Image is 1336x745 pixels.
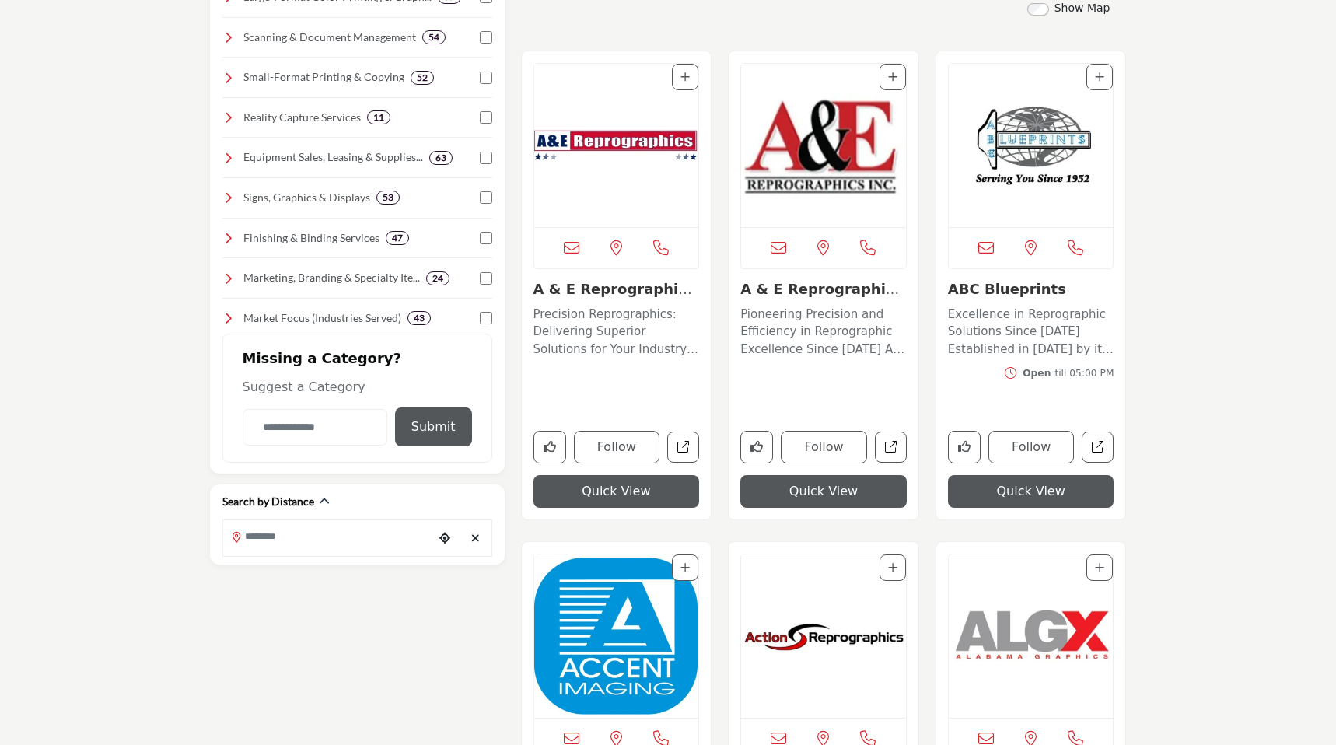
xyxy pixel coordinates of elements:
h4: Small-Format Printing & Copying: Professional printing for black and white and color document pri... [243,69,404,85]
button: Like company [533,431,566,463]
h3: A & E Reprographics - AZ [533,281,700,298]
h4: Equipment Sales, Leasing & Supplies: Equipment sales, leasing, service, and resale of plotters, s... [243,149,423,165]
img: Alabama Graphics & Engineering Supply, Inc. [949,554,1114,718]
h4: Scanning & Document Management: Digital conversion, archiving, indexing, secure storage, and stre... [243,30,416,45]
button: Like company [740,431,773,463]
a: Open Listing in new tab [534,64,699,227]
input: Select Market Focus (Industries Served) checkbox [480,312,492,324]
a: Add To List [888,561,897,574]
input: Select Marketing, Branding & Specialty Items checkbox [480,272,492,285]
a: ABC Blueprints [948,281,1066,297]
button: Follow [574,431,660,463]
input: Select Finishing & Binding Services checkbox [480,232,492,244]
a: A & E Reprographics,... [740,281,899,314]
a: Add To List [1095,71,1104,83]
h4: Reality Capture Services: Laser scanning, BIM modeling, photogrammetry, 3D scanning, and other ad... [243,110,361,125]
button: Quick View [948,475,1114,508]
b: 47 [392,233,403,243]
a: Add To List [680,561,690,574]
b: 63 [435,152,446,163]
input: Select Signs, Graphics & Displays checkbox [480,191,492,204]
div: 63 Results For Equipment Sales, Leasing & Supplies [429,151,453,165]
div: 52 Results For Small-Format Printing & Copying [411,71,434,85]
a: Open a-e-reprographics-az in new tab [667,432,699,463]
a: Open Listing in new tab [949,64,1114,227]
input: Select Small-Format Printing & Copying checkbox [480,72,492,84]
button: Opentill 05:00 PM [1005,366,1114,380]
img: Accent Imaging, Inc [534,554,699,718]
img: A & E Reprographics, Inc. VA [741,64,906,227]
div: 43 Results For Market Focus (Industries Served) [407,311,431,325]
p: Excellence in Reprographic Solutions Since [DATE] Established in [DATE] by its founder [PERSON_NA... [948,306,1114,359]
h4: Market Focus (Industries Served): Tailored solutions for industries like architecture, constructi... [243,310,401,326]
b: 53 [383,192,393,203]
b: 52 [417,72,428,83]
a: Open Listing in new tab [741,554,906,718]
span: Open [1023,368,1051,379]
p: Pioneering Precision and Efficiency in Reprographic Excellence Since [DATE] As a longstanding lea... [740,306,907,359]
input: Select Reality Capture Services checkbox [480,111,492,124]
h3: A & E Reprographics, Inc. VA [740,281,907,298]
button: Like company [948,431,981,463]
input: Select Scanning & Document Management checkbox [480,31,492,44]
input: Search Location [223,522,433,552]
a: Add To List [680,71,690,83]
h4: Finishing & Binding Services: Laminating, binding, folding, trimming, and other finishing touches... [243,230,379,246]
b: 54 [428,32,439,43]
div: 47 Results For Finishing & Binding Services [386,231,409,245]
a: Pioneering Precision and Efficiency in Reprographic Excellence Since [DATE] As a longstanding lea... [740,302,907,359]
button: Follow [781,431,867,463]
button: Submit [395,407,472,446]
div: 24 Results For Marketing, Branding & Specialty Items [426,271,449,285]
button: Quick View [740,475,907,508]
h2: Search by Distance [222,494,314,509]
div: till 05:00 PM [1023,366,1114,380]
b: 11 [373,112,384,123]
h3: ABC Blueprints [948,281,1114,298]
h2: Missing a Category? [243,350,472,378]
a: Add To List [888,71,897,83]
a: Open Listing in new tab [741,64,906,227]
button: Follow [988,431,1075,463]
span: Suggest a Category [243,379,365,394]
button: Quick View [533,475,700,508]
a: Open Listing in new tab [949,554,1114,718]
div: 11 Results For Reality Capture Services [367,110,390,124]
div: Choose your current location [433,522,456,555]
img: A & E Reprographics - AZ [534,64,699,227]
h4: Marketing, Branding & Specialty Items: Design and creative services, marketing support, and speci... [243,270,420,285]
div: 54 Results For Scanning & Document Management [422,30,446,44]
a: Add To List [1095,561,1104,574]
a: Excellence in Reprographic Solutions Since [DATE] Established in [DATE] by its founder [PERSON_NA... [948,302,1114,359]
a: Open abc-blueprints in new tab [1082,432,1114,463]
input: Category Name [243,409,387,446]
a: A & E Reprographics ... [533,281,695,314]
b: 43 [414,313,425,324]
input: Select Equipment Sales, Leasing & Supplies checkbox [480,152,492,164]
a: Open Listing in new tab [534,554,699,718]
b: 24 [432,273,443,284]
h4: Signs, Graphics & Displays: Exterior/interior building signs, trade show booths, event displays, ... [243,190,370,205]
a: Open a-e-reprographics-inc-va in new tab [875,432,907,463]
img: Action Reprographics [741,554,906,718]
p: Precision Reprographics: Delivering Superior Solutions for Your Industry Needs Located in [GEOGRA... [533,306,700,359]
a: Precision Reprographics: Delivering Superior Solutions for Your Industry Needs Located in [GEOGRA... [533,302,700,359]
div: Clear search location [464,522,488,555]
img: ABC Blueprints [949,64,1114,227]
div: 53 Results For Signs, Graphics & Displays [376,191,400,205]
